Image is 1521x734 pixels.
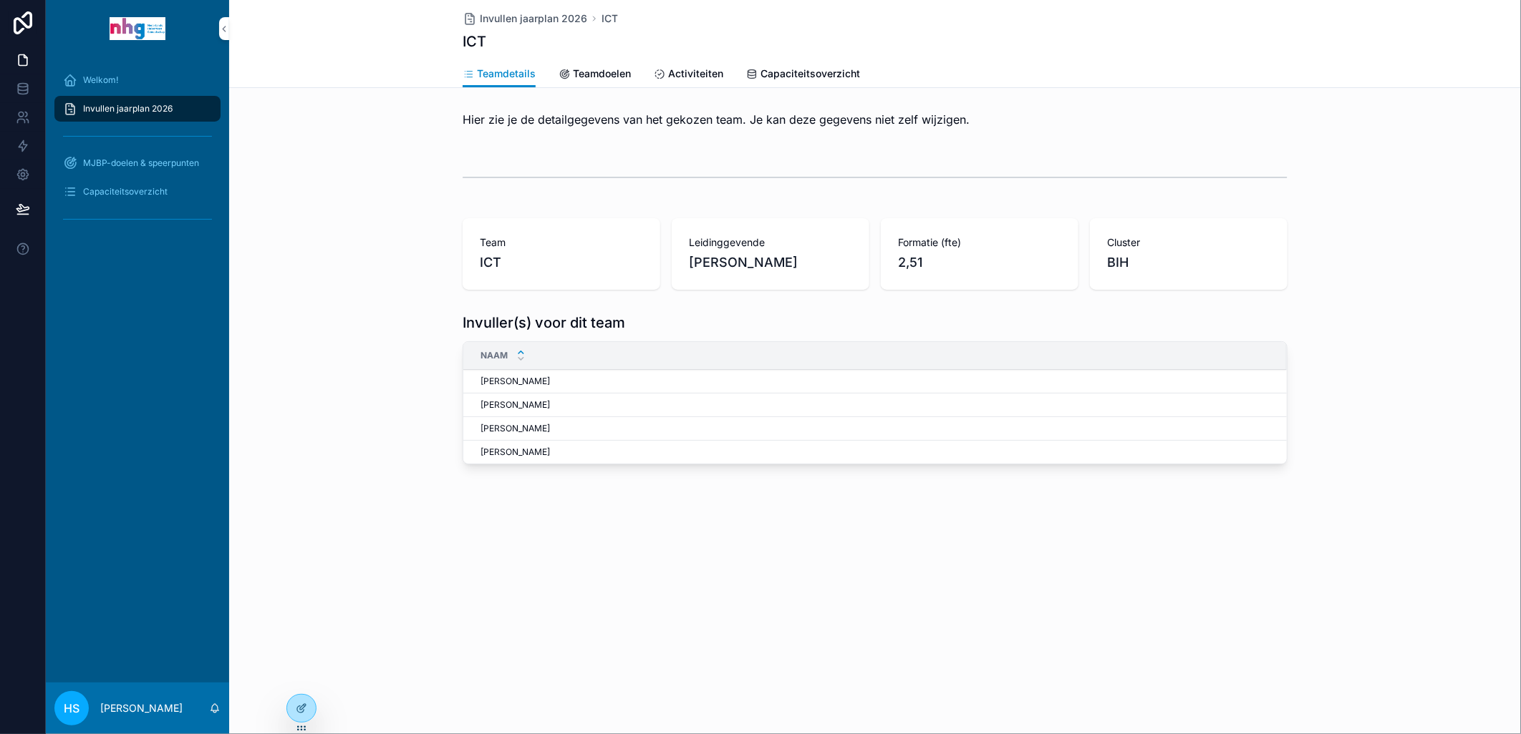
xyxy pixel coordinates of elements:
[54,67,221,93] a: Welkom!
[110,17,165,40] img: App logo
[100,701,183,715] p: [PERSON_NAME]
[481,399,550,411] span: [PERSON_NAME]
[668,67,723,81] span: Activiteiten
[689,253,798,273] span: [PERSON_NAME]
[559,61,631,89] a: Teamdoelen
[463,111,970,128] p: Hier zie je de detailgegevens van het gekozen team. Je kan deze gegevens niet zelf wijzigen.
[481,423,550,434] span: [PERSON_NAME]
[760,67,860,81] span: Capaciteitsoverzicht
[83,74,118,86] span: Welkom!
[480,235,643,250] span: Team
[654,61,723,89] a: Activiteiten
[477,67,536,81] span: Teamdetails
[481,376,550,387] span: [PERSON_NAME]
[898,235,1061,250] span: Formatie (fte)
[83,103,173,114] span: Invullen jaarplan 2026
[481,350,508,361] span: Naam
[83,157,199,169] span: MJBP-doelen & speerpunten
[573,67,631,81] span: Teamdoelen
[689,235,852,250] span: Leidinggevende
[746,61,860,89] a: Capaciteitsoverzicht
[463,313,625,333] h1: Invuller(s) voor dit team
[481,446,550,458] span: [PERSON_NAME]
[463,61,536,88] a: Teamdetails
[898,253,1061,273] span: 2,51
[54,96,221,122] a: Invullen jaarplan 2026
[480,11,587,26] span: Invullen jaarplan 2026
[602,11,618,26] a: ICT
[463,11,587,26] a: Invullen jaarplan 2026
[64,700,79,717] span: HS
[1107,235,1270,250] span: Cluster
[463,31,486,52] h1: ICT
[54,179,221,205] a: Capaciteitsoverzicht
[83,186,168,197] span: Capaciteitsoverzicht
[54,150,221,176] a: MJBP-doelen & speerpunten
[1107,253,1129,273] span: BIH
[480,253,643,273] span: ICT
[46,57,229,249] div: scrollable content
